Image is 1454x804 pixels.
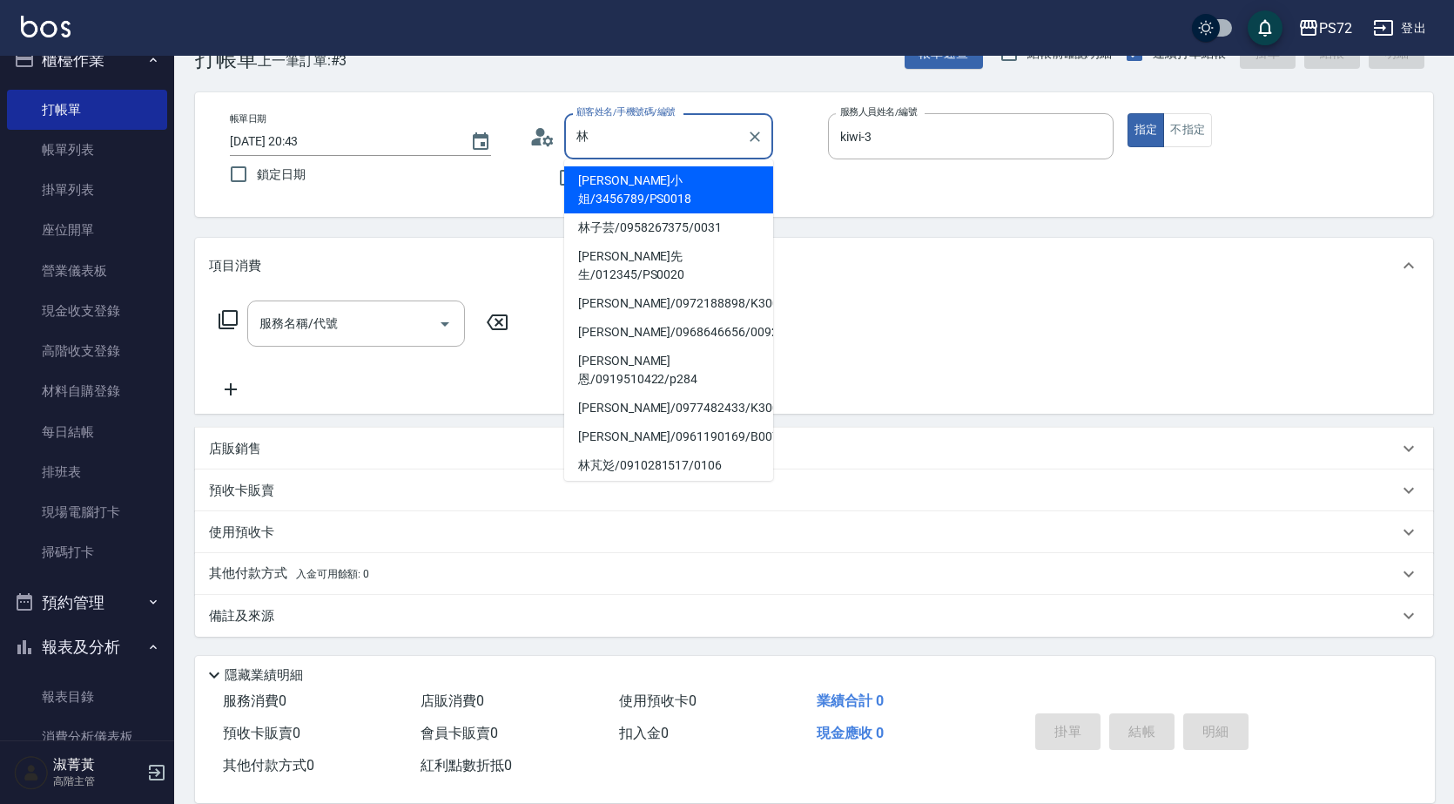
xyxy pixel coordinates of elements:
[14,755,49,790] img: Person
[7,580,167,625] button: 預約管理
[209,257,261,275] p: 項目消費
[619,693,697,709] span: 使用預收卡 0
[7,371,167,411] a: 材料自購登錄
[209,524,274,542] p: 使用預收卡
[209,564,369,584] p: 其他付款方式
[743,125,767,149] button: Clear
[223,725,300,741] span: 預收卡販賣 0
[564,451,773,480] li: 林芃彣/0910281517/0106
[7,625,167,670] button: 報表及分析
[195,238,1433,294] div: 項目消費
[840,105,917,118] label: 服務人員姓名/編號
[564,422,773,451] li: [PERSON_NAME]/0961190169/B0074
[230,112,266,125] label: 帳單日期
[7,452,167,492] a: 排班表
[564,289,773,318] li: [PERSON_NAME]/0972188898/K30073
[7,251,167,291] a: 營業儀表板
[564,242,773,289] li: [PERSON_NAME]先生/012345/PS0020
[1291,10,1359,46] button: PS72
[7,532,167,572] a: 掃碼打卡
[230,127,453,156] input: YYYY/MM/DD hh:mm
[258,50,347,71] span: 上一筆訂單:#3
[817,693,884,709] span: 業績合計 0
[431,310,459,338] button: Open
[564,166,773,213] li: [PERSON_NAME]小姐/3456789/PS0018
[7,37,167,83] button: 櫃檯作業
[421,725,498,741] span: 會員卡販賣 0
[195,47,258,71] h3: 打帳單
[564,318,773,347] li: [PERSON_NAME]/0968646656/0092
[7,492,167,532] a: 現場電腦打卡
[564,213,773,242] li: 林子芸/0958267375/0031
[53,774,142,789] p: 高階主管
[619,725,669,741] span: 扣入金 0
[195,511,1433,553] div: 使用預收卡
[209,482,274,500] p: 預收卡販賣
[209,440,261,458] p: 店販銷售
[576,105,676,118] label: 顧客姓名/手機號碼/編號
[225,666,303,685] p: 隱藏業績明細
[564,480,773,509] li: [PERSON_NAME]/0935791597/0028
[421,757,512,774] span: 紅利點數折抵 0
[7,210,167,250] a: 座位開單
[1128,113,1165,147] button: 指定
[7,130,167,170] a: 帳單列表
[460,121,501,163] button: Choose date, selected date is 2025-08-14
[223,757,314,774] span: 其他付款方式 0
[257,166,306,184] span: 鎖定日期
[564,394,773,422] li: [PERSON_NAME]/0977482433/K30032
[223,693,286,709] span: 服務消費 0
[7,717,167,757] a: 消費分析儀表板
[564,347,773,394] li: [PERSON_NAME]恩/0919510422/p284
[21,16,71,37] img: Logo
[7,90,167,130] a: 打帳單
[296,568,370,580] span: 入金可用餘額: 0
[209,607,274,625] p: 備註及來源
[1248,10,1282,45] button: save
[1319,17,1352,39] div: PS72
[53,756,142,774] h5: 淑菁黃
[7,170,167,210] a: 掛單列表
[195,428,1433,470] div: 店販銷售
[7,291,167,331] a: 現金收支登錄
[1163,113,1212,147] button: 不指定
[1366,12,1433,44] button: 登出
[195,470,1433,511] div: 預收卡販賣
[195,595,1433,637] div: 備註及來源
[7,331,167,371] a: 高階收支登錄
[421,693,484,709] span: 店販消費 0
[7,677,167,717] a: 報表目錄
[195,553,1433,595] div: 其他付款方式入金可用餘額: 0
[7,412,167,452] a: 每日結帳
[817,725,884,741] span: 現金應收 0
